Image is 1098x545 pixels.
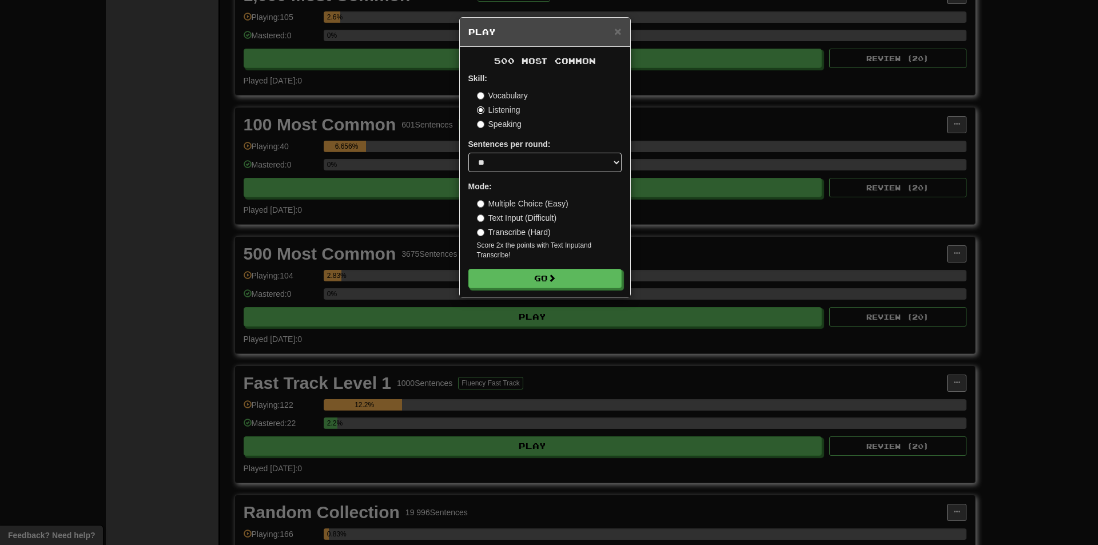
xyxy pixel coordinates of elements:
[477,212,557,224] label: Text Input (Difficult)
[468,74,487,83] strong: Skill:
[468,182,492,191] strong: Mode:
[477,104,520,116] label: Listening
[614,25,621,38] span: ×
[477,198,568,209] label: Multiple Choice (Easy)
[468,269,622,288] button: Go
[477,121,484,128] input: Speaking
[468,26,622,38] h5: Play
[477,229,484,236] input: Transcribe (Hard)
[477,92,484,100] input: Vocabulary
[477,90,528,101] label: Vocabulary
[477,226,551,238] label: Transcribe (Hard)
[477,241,622,260] small: Score 2x the points with Text Input and Transcribe !
[614,25,621,37] button: Close
[477,200,484,208] input: Multiple Choice (Easy)
[468,138,551,150] label: Sentences per round:
[494,56,596,66] span: 500 Most Common
[477,118,522,130] label: Speaking
[477,214,484,222] input: Text Input (Difficult)
[477,106,484,114] input: Listening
